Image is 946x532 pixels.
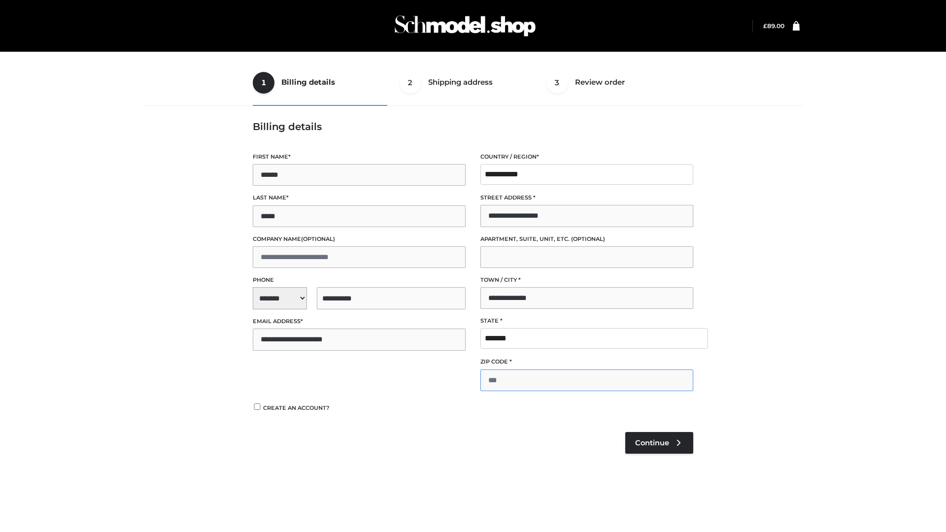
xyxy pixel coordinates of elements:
label: Last name [253,193,466,202]
label: Phone [253,275,466,285]
label: Town / City [480,275,693,285]
label: Email address [253,317,466,326]
input: Create an account? [253,403,262,410]
label: Company name [253,234,466,244]
label: Street address [480,193,693,202]
span: Create an account? [263,404,330,411]
label: Apartment, suite, unit, etc. [480,234,693,244]
span: (optional) [301,235,335,242]
img: Schmodel Admin 964 [391,6,539,45]
h3: Billing details [253,121,693,133]
label: State [480,316,693,326]
bdi: 89.00 [763,22,784,30]
label: First name [253,152,466,162]
label: Country / Region [480,152,693,162]
span: Continue [635,438,669,447]
a: £89.00 [763,22,784,30]
span: (optional) [571,235,605,242]
a: Continue [625,432,693,454]
label: ZIP Code [480,357,693,366]
span: £ [763,22,767,30]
